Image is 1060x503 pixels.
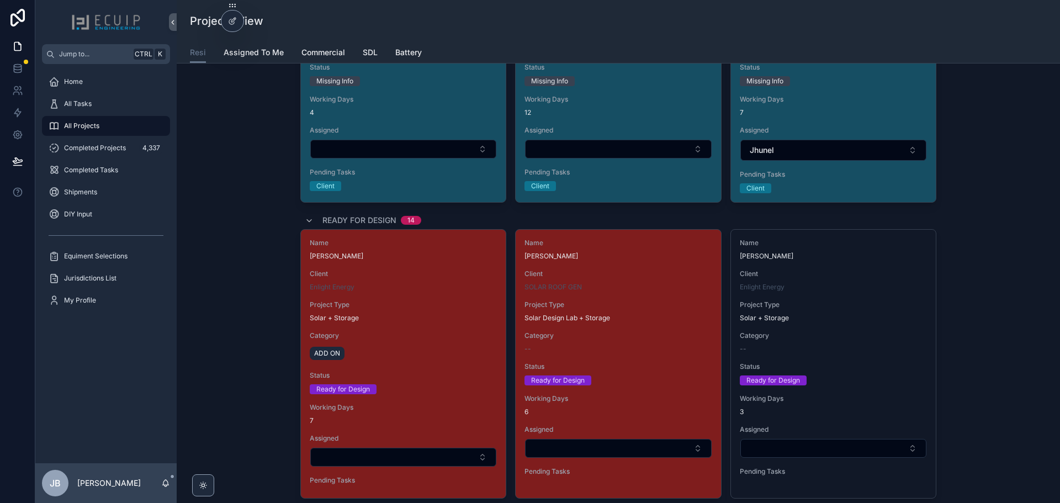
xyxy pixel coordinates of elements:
[64,166,118,174] span: Completed Tasks
[740,425,927,434] span: Assigned
[310,300,497,309] span: Project Type
[524,345,531,353] span: --
[316,181,335,191] div: Client
[42,204,170,224] a: DIY Input
[139,141,163,155] div: 4,337
[310,252,497,261] span: [PERSON_NAME]
[740,283,785,292] span: Enlight Energy
[301,47,345,58] span: Commercial
[77,478,141,489] p: [PERSON_NAME]
[301,43,345,65] a: Commercial
[740,170,927,179] span: Pending Tasks
[64,274,116,283] span: Jurisdictions List
[524,467,712,476] span: Pending Tasks
[740,252,927,261] span: [PERSON_NAME]
[740,126,927,135] span: Assigned
[524,126,712,135] span: Assigned
[190,47,206,58] span: Resi
[524,239,712,247] span: Name
[524,168,712,177] span: Pending Tasks
[740,63,927,72] span: Status
[314,349,340,358] span: ADD ON
[224,47,284,58] span: Assigned To Me
[64,77,83,86] span: Home
[190,43,206,63] a: Resi
[515,229,721,499] a: Name[PERSON_NAME]ClientSOLAR ROOF GENProject TypeSolar Design Lab + StorageCategory--StatusReady ...
[740,407,927,416] span: 3
[300,229,506,499] a: Name[PERSON_NAME]ClientEnlight EnergyProject TypeSolar + StorageCategoryADD ONStatusReady for Des...
[524,63,712,72] span: Status
[310,331,497,340] span: Category
[524,314,610,322] span: Solar Design Lab + Storage
[740,108,927,117] span: 7
[64,121,99,130] span: All Projects
[730,229,936,499] a: Name[PERSON_NAME]ClientEnlight EnergyProject TypeSolar + StorageCategory--StatusReady for DesignW...
[525,439,711,458] button: Select Button
[42,138,170,158] a: Completed Projects4,337
[42,182,170,202] a: Shipments
[740,314,789,322] span: Solar + Storage
[524,425,712,434] span: Assigned
[64,99,92,108] span: All Tasks
[740,140,926,161] button: Select Button
[407,216,415,225] div: 14
[524,95,712,104] span: Working Days
[524,362,712,371] span: Status
[740,394,927,403] span: Working Days
[190,13,263,29] h1: Projects View
[59,50,129,59] span: Jump to...
[310,140,496,158] button: Select Button
[35,64,177,325] div: scrollable content
[310,108,497,117] span: 4
[524,331,712,340] span: Category
[524,283,582,292] a: SOLAR ROOF GEN
[363,47,378,58] span: SDL
[310,416,497,425] span: 7
[531,76,568,86] div: Missing Info
[310,269,497,278] span: Client
[224,43,284,65] a: Assigned To Me
[310,434,497,443] span: Assigned
[524,108,712,117] span: 12
[395,43,422,65] a: Battery
[750,145,774,156] span: Jhunel
[42,160,170,180] a: Completed Tasks
[64,210,92,219] span: DIY Input
[316,76,353,86] div: Missing Info
[524,407,712,416] span: 6
[71,13,141,31] img: App logo
[310,63,497,72] span: Status
[42,94,170,114] a: All Tasks
[524,269,712,278] span: Client
[524,300,712,309] span: Project Type
[531,181,549,191] div: Client
[64,188,97,197] span: Shipments
[310,126,497,135] span: Assigned
[42,72,170,92] a: Home
[310,95,497,104] span: Working Days
[310,168,497,177] span: Pending Tasks
[740,467,927,476] span: Pending Tasks
[740,345,746,353] span: --
[310,283,354,292] span: Enlight Energy
[740,95,927,104] span: Working Days
[395,47,422,58] span: Battery
[740,331,927,340] span: Category
[740,300,927,309] span: Project Type
[524,252,712,261] span: [PERSON_NAME]
[310,476,497,485] span: Pending Tasks
[134,49,153,60] span: Ctrl
[740,362,927,371] span: Status
[363,43,378,65] a: SDL
[42,116,170,136] a: All Projects
[322,215,396,226] span: Ready for Design
[310,239,497,247] span: Name
[316,384,370,394] div: Ready for Design
[746,183,765,193] div: Client
[740,439,926,458] button: Select Button
[531,375,585,385] div: Ready for Design
[746,375,800,385] div: Ready for Design
[50,476,61,490] span: JB
[64,252,128,261] span: Equiment Selections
